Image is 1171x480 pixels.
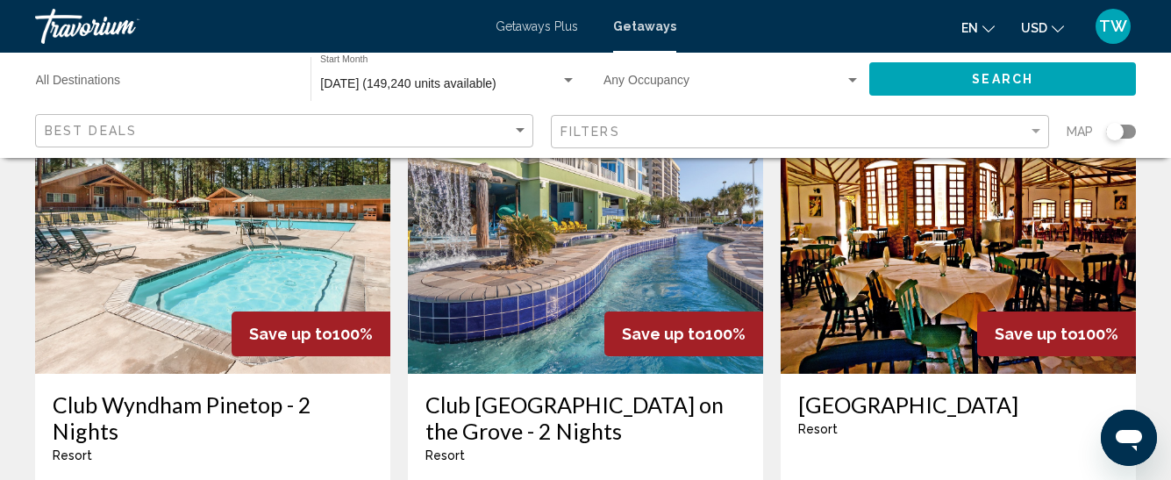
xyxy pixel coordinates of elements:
a: Travorium [35,9,478,44]
span: Save up to [995,325,1078,343]
span: [DATE] (149,240 units available) [320,76,496,90]
a: Club Wyndham Pinetop - 2 Nights [53,391,373,444]
span: en [961,21,978,35]
div: 100% [977,312,1136,356]
img: 5801O01X.jpg [35,93,390,374]
a: Getaways [613,19,676,33]
div: 100% [232,312,390,356]
span: Save up to [249,325,332,343]
button: User Menu [1090,8,1136,45]
span: Filters [561,125,620,139]
button: Change currency [1021,15,1064,40]
span: Search [972,73,1033,87]
span: Resort [798,422,838,436]
a: [GEOGRAPHIC_DATA] [798,391,1118,418]
span: Save up to [622,325,705,343]
a: Club [GEOGRAPHIC_DATA] on the Grove - 2 Nights [425,391,746,444]
button: Search [869,62,1136,95]
span: Resort [53,448,92,462]
span: USD [1021,21,1047,35]
span: Best Deals [45,124,137,138]
img: C342O01X.jpg [408,93,763,374]
button: Change language [961,15,995,40]
mat-select: Sort by [45,124,528,139]
div: 100% [604,312,763,356]
button: Filter [551,114,1049,150]
iframe: Button to launch messaging window [1101,410,1157,466]
span: Map [1067,119,1093,144]
img: 2692O01X.jpg [781,93,1136,374]
span: Resort [425,448,465,462]
span: TW [1099,18,1127,35]
a: Getaways Plus [496,19,578,33]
